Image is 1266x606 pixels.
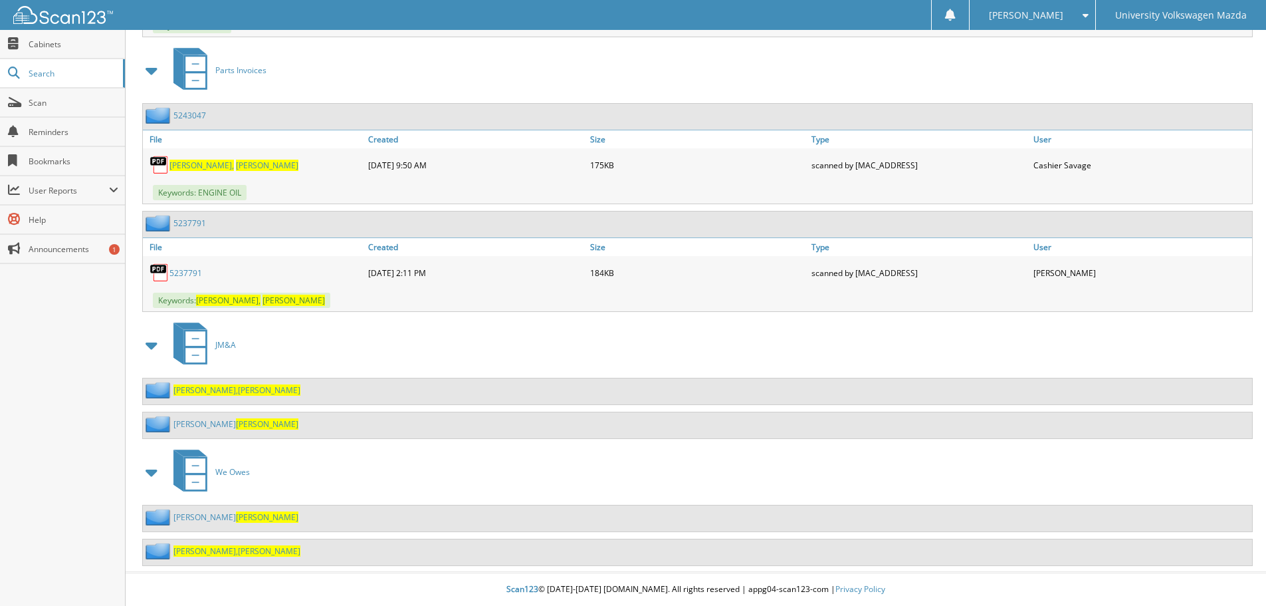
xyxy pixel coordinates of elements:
[150,263,169,283] img: PDF.png
[143,130,365,148] a: File
[29,126,118,138] span: Reminders
[173,418,298,430] a: [PERSON_NAME][PERSON_NAME]
[587,130,809,148] a: Size
[169,160,234,171] span: [PERSON_NAME],
[146,509,173,526] img: folder2.png
[126,573,1266,606] div: © [DATE]-[DATE] [DOMAIN_NAME]. All rights reserved | appg04-scan123-com |
[29,156,118,167] span: Bookmarks
[146,543,173,559] img: folder2.png
[1030,130,1252,148] a: User
[236,512,298,523] span: [PERSON_NAME]
[173,384,238,396] span: [PERSON_NAME],
[165,319,236,371] a: JM&A
[808,130,1030,148] a: Type
[506,583,538,595] span: Scan123
[1030,238,1252,256] a: User
[587,259,809,286] div: 184KB
[587,238,809,256] a: Size
[173,384,300,396] a: [PERSON_NAME],[PERSON_NAME]
[173,110,206,121] a: 5243047
[236,418,298,430] span: [PERSON_NAME]
[587,152,809,178] div: 175KB
[365,130,587,148] a: Created
[808,152,1030,178] div: scanned by [MAC_ADDRESS]
[808,259,1030,286] div: scanned by [MAC_ADDRESS]
[29,185,109,196] span: User Reports
[173,512,298,523] a: [PERSON_NAME][PERSON_NAME]
[365,152,587,178] div: [DATE] 9:50 AM
[1115,11,1247,19] span: University Volkswagen Mazda
[146,215,173,231] img: folder2.png
[173,218,206,229] a: 5237791
[150,155,169,175] img: PDF.png
[215,466,250,478] span: We Owes
[29,214,118,226] span: Help
[146,416,173,432] img: folder2.png
[215,65,266,76] span: Parts Invoices
[365,238,587,256] a: Created
[165,446,250,498] a: We Owes
[13,6,113,24] img: scan123-logo-white.svg
[238,545,300,557] span: [PERSON_NAME]
[143,238,365,256] a: File
[165,44,266,96] a: Parts Invoices
[215,339,236,351] span: JM&A
[169,267,202,279] a: 5237791
[109,244,120,255] div: 1
[29,243,118,255] span: Announcements
[1030,152,1252,178] div: Cashier Savage
[1030,259,1252,286] div: [PERSON_NAME]
[29,39,118,50] span: Cabinets
[808,238,1030,256] a: Type
[835,583,885,595] a: Privacy Policy
[238,384,300,396] span: [PERSON_NAME]
[173,545,300,557] a: [PERSON_NAME],[PERSON_NAME]
[989,11,1063,19] span: [PERSON_NAME]
[236,160,298,171] span: [PERSON_NAME]
[365,259,587,286] div: [DATE] 2:11 PM
[29,97,118,108] span: Scan
[153,185,247,200] span: Keywords: ENGINE OIL
[196,295,261,306] span: [PERSON_NAME],
[263,295,325,306] span: [PERSON_NAME]
[173,545,238,557] span: [PERSON_NAME],
[153,293,330,308] span: Keywords:
[29,68,116,79] span: Search
[146,107,173,124] img: folder2.png
[146,382,173,398] img: folder2.png
[169,160,298,171] a: [PERSON_NAME], [PERSON_NAME]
